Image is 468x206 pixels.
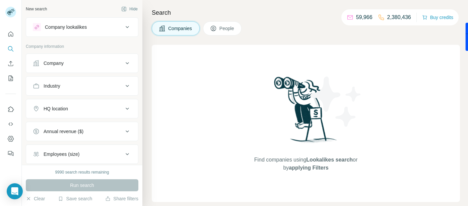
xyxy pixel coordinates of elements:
[105,195,138,202] button: Share filters
[306,157,353,163] span: Lookalikes search
[5,58,16,70] button: Enrich CSV
[44,151,79,158] div: Employees (size)
[26,123,138,139] button: Annual revenue ($)
[58,195,92,202] button: Save search
[26,43,138,49] p: Company information
[5,72,16,84] button: My lists
[252,156,359,172] span: Find companies using or by
[26,78,138,94] button: Industry
[5,133,16,145] button: Dashboard
[356,13,373,21] p: 59,966
[26,101,138,117] button: HQ location
[26,6,47,12] div: New search
[26,146,138,162] button: Employees (size)
[5,28,16,40] button: Quick start
[55,169,109,175] div: 9990 search results remaining
[26,55,138,71] button: Company
[422,13,453,22] button: Buy credits
[5,147,16,160] button: Feedback
[44,128,83,135] div: Annual revenue ($)
[44,60,64,67] div: Company
[219,25,235,32] span: People
[289,165,328,171] span: applying Filters
[26,195,45,202] button: Clear
[117,4,142,14] button: Hide
[26,19,138,35] button: Company lookalikes
[45,24,87,30] div: Company lookalikes
[5,118,16,130] button: Use Surfe API
[168,25,193,32] span: Companies
[5,43,16,55] button: Search
[387,13,411,21] p: 2,380,436
[44,105,68,112] div: HQ location
[152,8,460,17] h4: Search
[5,103,16,115] button: Use Surfe on LinkedIn
[306,72,366,132] img: Surfe Illustration - Stars
[271,75,341,149] img: Surfe Illustration - Woman searching with binoculars
[7,183,23,199] div: Open Intercom Messenger
[44,83,60,89] div: Industry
